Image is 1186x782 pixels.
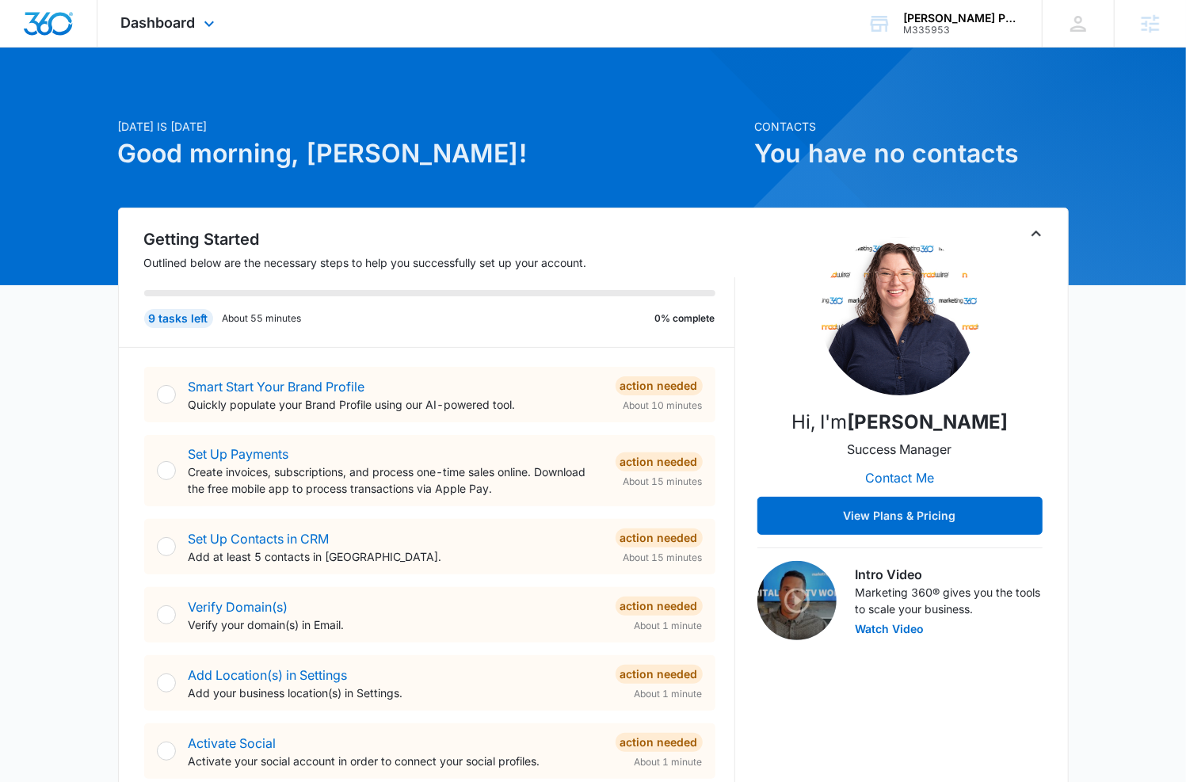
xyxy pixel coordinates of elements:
button: Watch Video [856,624,925,635]
p: Add at least 5 contacts in [GEOGRAPHIC_DATA]. [189,548,603,565]
p: Success Manager [848,440,952,459]
div: 9 tasks left [144,309,213,328]
button: Toggle Collapse [1027,224,1046,243]
p: Contacts [755,118,1069,135]
span: About 1 minute [635,687,703,701]
p: 0% complete [655,311,715,326]
div: account id [903,25,1019,36]
h2: Getting Started [144,227,735,251]
p: About 55 minutes [223,311,302,326]
img: Karissa Harris [821,237,979,395]
p: Verify your domain(s) in Email. [189,616,603,633]
h1: Good morning, [PERSON_NAME]! [118,135,746,173]
p: Create invoices, subscriptions, and process one-time sales online. Download the free mobile app t... [189,463,603,497]
div: Action Needed [616,452,703,471]
strong: [PERSON_NAME] [847,410,1008,433]
img: Intro Video [757,561,837,640]
a: Verify Domain(s) [189,599,288,615]
p: Hi, I'm [791,408,1008,437]
a: Add Location(s) in Settings [189,667,348,683]
div: account name [903,12,1019,25]
span: About 10 minutes [624,399,703,413]
button: Contact Me [849,459,950,497]
span: About 1 minute [635,755,703,769]
div: Action Needed [616,665,703,684]
a: Activate Social [189,735,276,751]
div: Action Needed [616,528,703,547]
h1: You have no contacts [755,135,1069,173]
a: Set Up Payments [189,446,289,462]
a: Set Up Contacts in CRM [189,531,330,547]
a: Smart Start Your Brand Profile [189,379,365,395]
button: View Plans & Pricing [757,497,1043,535]
p: Outlined below are the necessary steps to help you successfully set up your account. [144,254,735,271]
p: [DATE] is [DATE] [118,118,746,135]
span: About 15 minutes [624,551,703,565]
span: Dashboard [121,14,196,31]
span: About 1 minute [635,619,703,633]
div: Action Needed [616,597,703,616]
span: About 15 minutes [624,475,703,489]
h3: Intro Video [856,565,1043,584]
p: Quickly populate your Brand Profile using our AI-powered tool. [189,396,603,413]
p: Add your business location(s) in Settings. [189,685,603,701]
div: Action Needed [616,376,703,395]
p: Marketing 360® gives you the tools to scale your business. [856,584,1043,617]
p: Activate your social account in order to connect your social profiles. [189,753,603,769]
div: Action Needed [616,733,703,752]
